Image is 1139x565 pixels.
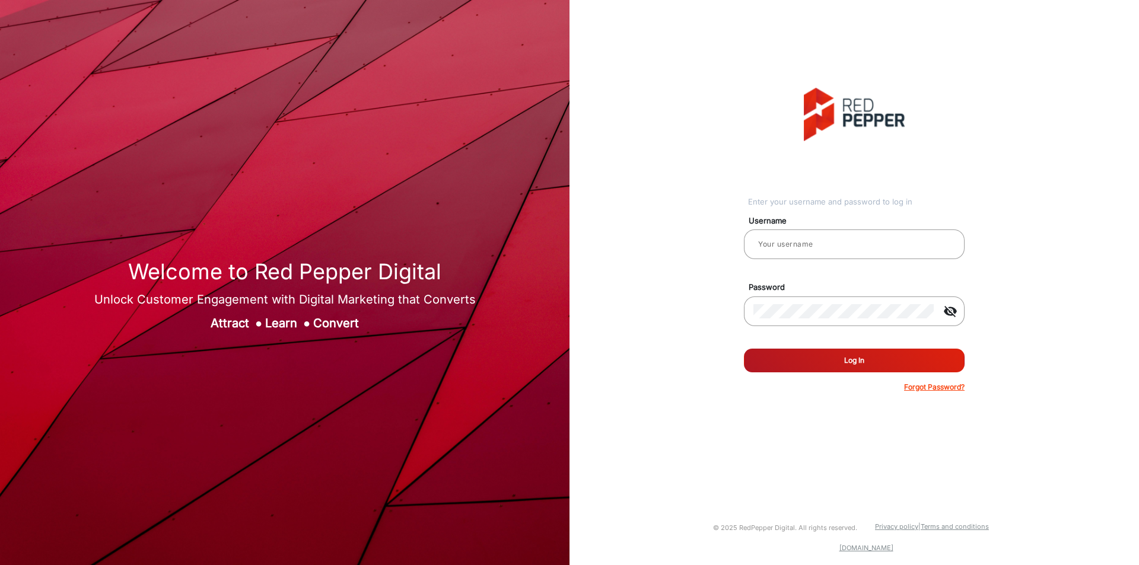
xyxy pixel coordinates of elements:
mat-label: Password [740,282,978,293]
a: Privacy policy [875,522,918,531]
span: ● [255,316,262,330]
button: Log In [744,349,965,372]
p: Forgot Password? [904,382,965,392]
small: © 2025 RedPepper Digital. All rights reserved. [713,523,857,532]
a: | [918,522,921,531]
input: Your username [753,237,955,251]
img: vmg-logo [804,88,905,141]
h1: Welcome to Red Pepper Digital [94,259,476,285]
span: ● [303,316,310,330]
mat-icon: visibility_off [936,304,965,318]
div: Enter your username and password to log in [748,196,965,208]
a: Terms and conditions [921,522,989,531]
mat-label: Username [740,215,978,227]
div: Unlock Customer Engagement with Digital Marketing that Converts [94,291,476,308]
div: Attract Learn Convert [94,314,476,332]
a: [DOMAIN_NAME] [839,544,893,552]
